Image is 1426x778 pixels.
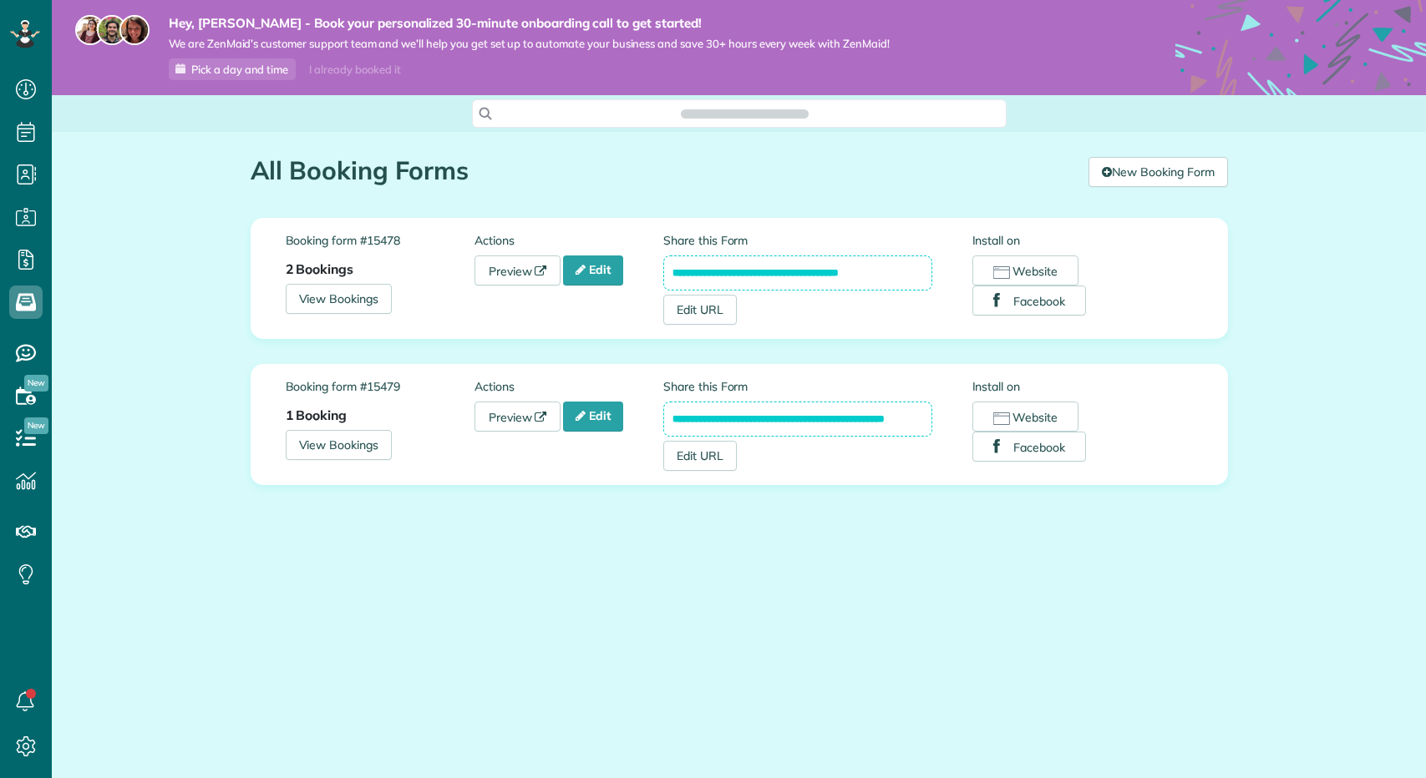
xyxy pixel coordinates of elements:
button: Website [972,402,1078,432]
h1: All Booking Forms [251,157,1077,184]
div: I already booked it [299,59,410,80]
strong: 1 Booking [286,407,348,423]
button: Facebook [972,285,1086,316]
a: Preview [474,255,561,285]
button: Website [972,255,1078,285]
label: Booking form #15479 [286,378,474,395]
a: Preview [474,402,561,432]
span: New [24,417,48,434]
span: New [24,375,48,392]
span: Search ZenMaid… [698,105,792,122]
img: jorge-587dff0eeaa6aab1f244e6dc62b8924c3b6ad411094392a53c71c6c4a576187d.jpg [97,15,127,45]
label: Install on [972,378,1193,395]
a: Pick a day and time [169,58,296,80]
label: Actions [474,232,663,249]
img: michelle-19f622bdf1676172e81f8f8fba1fb50e276960ebfe0243fe18214015130c80e4.jpg [119,15,150,45]
label: Booking form #15478 [286,232,474,249]
span: Pick a day and time [191,63,288,76]
a: Edit URL [663,295,737,325]
a: View Bookings [286,284,393,314]
button: Facebook [972,432,1086,462]
strong: 2 Bookings [286,260,354,277]
img: maria-72a9807cf96188c08ef61303f053569d2e2a8a1cde33d635c8a3ac13582a053d.jpg [75,15,105,45]
strong: Hey, [PERSON_NAME] - Book your personalized 30-minute onboarding call to get started! [169,15,890,32]
label: Install on [972,232,1193,249]
span: We are ZenMaid’s customer support team and we’ll help you get set up to automate your business an... [169,37,890,51]
a: Edit URL [663,441,737,471]
label: Share this Form [663,232,932,249]
a: Edit [563,402,623,432]
a: Edit [563,255,623,285]
label: Share this Form [663,378,932,395]
a: View Bookings [286,430,393,460]
label: Actions [474,378,663,395]
a: New Booking Form [1089,157,1227,187]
